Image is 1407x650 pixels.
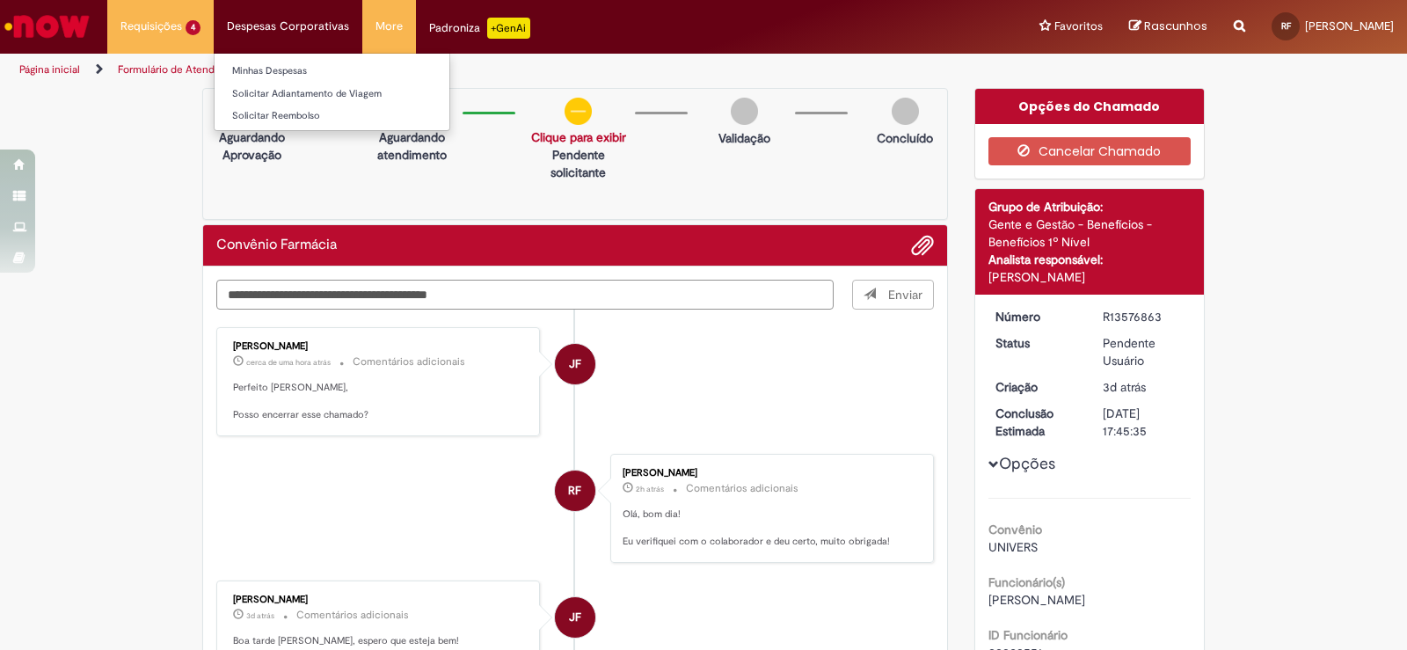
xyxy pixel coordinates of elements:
button: Cancelar Chamado [988,137,1192,165]
b: Convênio [988,522,1042,537]
div: Analista responsável: [988,251,1192,268]
span: RF [568,470,581,512]
span: UNIVERS [988,539,1038,555]
div: Rafaela Franco [555,471,595,511]
div: Pendente Usuário [1103,334,1185,369]
span: cerca de uma hora atrás [246,357,331,368]
span: Favoritos [1054,18,1103,35]
time: 29/09/2025 13:31:58 [1103,379,1146,395]
small: Comentários adicionais [296,608,409,623]
span: 3d atrás [1103,379,1146,395]
button: Adicionar anexos [911,234,934,257]
span: [PERSON_NAME] [988,592,1085,608]
span: JF [569,596,581,639]
a: Minhas Despesas [215,62,449,81]
time: 01/10/2025 12:56:20 [246,357,331,368]
img: circle-minus.png [565,98,592,125]
span: 3d atrás [246,610,274,621]
b: ID Funcionário [988,627,1068,643]
textarea: Digite sua mensagem aqui... [216,280,834,310]
img: img-circle-grey.png [731,98,758,125]
dt: Status [982,334,1090,352]
div: [PERSON_NAME] [233,595,526,605]
p: Validação [718,129,770,147]
div: Padroniza [429,18,530,39]
div: Jeter Filho [555,344,595,384]
time: 29/09/2025 13:46:26 [246,610,274,621]
a: Solicitar Adiantamento de Viagem [215,84,449,104]
h2: Convênio Farmácia Histórico de tíquete [216,237,337,253]
p: Pendente solicitante [531,146,626,181]
a: Formulário de Atendimento [118,62,248,77]
span: 2h atrás [636,484,664,494]
dt: Conclusão Estimada [982,405,1090,440]
div: [PERSON_NAME] [623,468,915,478]
p: Olá, bom dia! Eu verifiquei com o colaborador e deu certo, muito obrigada! [623,508,915,549]
a: Página inicial [19,62,80,77]
b: Funcionário(s) [988,574,1065,590]
div: [PERSON_NAME] [988,268,1192,286]
div: [DATE] 17:45:35 [1103,405,1185,440]
ul: Trilhas de página [13,54,925,86]
div: R13576863 [1103,308,1185,325]
div: 29/09/2025 13:31:58 [1103,378,1185,396]
p: Aguardando atendimento [370,128,453,164]
time: 01/10/2025 12:24:07 [636,484,664,494]
span: Requisições [120,18,182,35]
span: RF [1281,20,1291,32]
span: JF [569,343,581,385]
dt: Número [982,308,1090,325]
a: Solicitar Reembolso [215,106,449,126]
div: Jeter Filho [555,597,595,638]
span: Rascunhos [1144,18,1207,34]
ul: Despesas Corporativas [214,53,450,131]
span: 4 [186,20,200,35]
span: [PERSON_NAME] [1305,18,1394,33]
img: ServiceNow [2,9,92,44]
dt: Criação [982,378,1090,396]
p: Aguardando Aprovação [210,128,293,164]
small: Comentários adicionais [353,354,465,369]
span: More [375,18,403,35]
p: +GenAi [487,18,530,39]
p: Perfeito [PERSON_NAME], Posso encerrar esse chamado? [233,381,526,422]
div: Gente e Gestão - Benefícios - Benefícios 1º Nível [988,215,1192,251]
div: [PERSON_NAME] [233,341,526,352]
span: Despesas Corporativas [227,18,349,35]
img: img-circle-grey.png [892,98,919,125]
p: Concluído [877,129,933,147]
a: Rascunhos [1129,18,1207,35]
div: Opções do Chamado [975,89,1205,124]
a: Clique para exibir [531,129,626,145]
small: Comentários adicionais [686,481,798,496]
div: Grupo de Atribuição: [988,198,1192,215]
